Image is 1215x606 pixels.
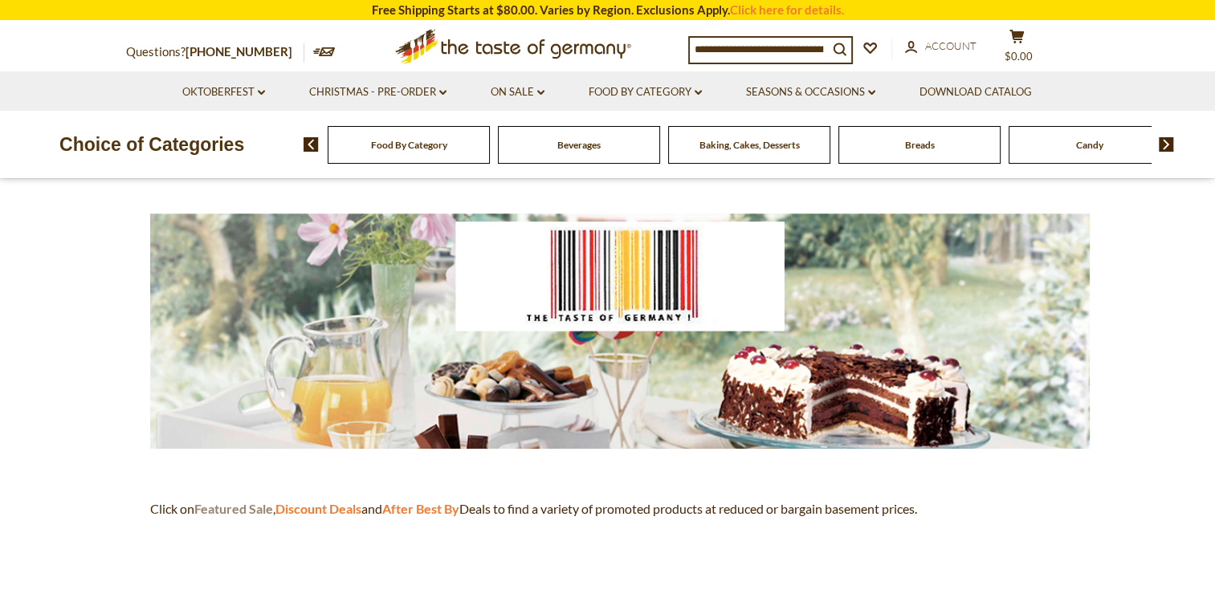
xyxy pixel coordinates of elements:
a: Baking, Cakes, Desserts [699,139,800,151]
a: Christmas - PRE-ORDER [309,83,446,101]
a: Account [905,38,976,55]
a: Discount Deals [275,501,361,516]
img: next arrow [1159,137,1174,152]
img: previous arrow [304,137,319,152]
img: the-taste-of-germany-barcode-3.jpg [150,214,1090,449]
a: Featured Sale [194,501,273,516]
a: Food By Category [589,83,702,101]
a: Beverages [557,139,601,151]
a: Oktoberfest [182,83,265,101]
a: [PHONE_NUMBER] [186,44,292,59]
a: Candy [1076,139,1103,151]
a: Breads [905,139,935,151]
a: After Best By [382,501,459,516]
a: Seasons & Occasions [746,83,875,101]
a: On Sale [491,83,544,101]
span: $0.00 [1005,50,1033,63]
a: Click here for details. [730,2,844,17]
button: $0.00 [993,29,1042,69]
a: Food By Category [371,139,447,151]
span: Click on , and Deals to find a variety of promoted products at reduced or bargain basement prices. [150,501,917,516]
p: Questions? [126,42,304,63]
a: Download Catalog [919,83,1032,101]
span: Account [925,39,976,52]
